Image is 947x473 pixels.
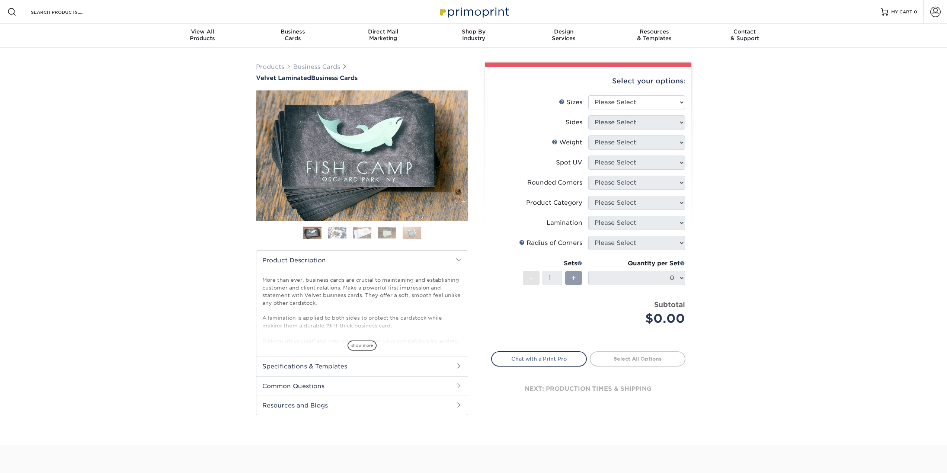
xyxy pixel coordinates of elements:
h2: Product Description [256,251,468,270]
div: next: production times & shipping [491,367,685,411]
img: Business Cards 04 [378,227,396,239]
div: Select your options: [491,67,685,95]
div: Products [157,28,248,42]
div: Cards [247,28,338,42]
img: Primoprint [436,4,511,20]
div: Sizes [559,98,582,107]
a: BusinessCards [247,24,338,48]
p: More than ever, business cards are crucial to maintaining and establishing customer and client re... [262,276,462,397]
div: Rounded Corners [527,178,582,187]
span: Business [247,28,338,35]
div: Spot UV [556,158,582,167]
span: View All [157,28,248,35]
span: Resources [609,28,700,35]
span: MY CART [891,9,912,15]
a: Velvet LaminatedBusiness Cards [256,74,468,82]
a: Products [256,63,284,70]
div: Industry [428,28,519,42]
h2: Resources and Blogs [256,396,468,415]
div: Radius of Corners [519,239,582,247]
div: $0.00 [594,310,685,327]
div: Sets [523,259,582,268]
strong: Subtotal [654,300,685,309]
div: & Templates [609,28,700,42]
input: SEARCH PRODUCTS..... [30,7,103,16]
img: Velvet Laminated 01 [256,49,468,262]
span: Direct Mail [338,28,428,35]
a: Contact& Support [700,24,790,48]
a: Select All Options [590,351,685,366]
div: Services [519,28,609,42]
a: Direct MailMarketing [338,24,428,48]
a: Chat with a Print Pro [491,351,587,366]
span: Contact [700,28,790,35]
a: Business Cards [293,63,340,70]
span: show more [348,341,377,351]
div: & Support [700,28,790,42]
a: Shop ByIndustry [428,24,519,48]
span: Velvet Laminated [256,74,311,82]
a: View AllProducts [157,24,248,48]
h2: Specifications & Templates [256,357,468,376]
h1: Business Cards [256,74,468,82]
div: Sides [566,118,582,127]
div: Quantity per Set [588,259,685,268]
div: Product Category [526,198,582,207]
div: Lamination [547,218,582,227]
img: Business Cards 01 [303,224,321,243]
span: + [571,272,576,284]
a: Resources& Templates [609,24,700,48]
div: Weight [552,138,582,147]
img: Business Cards 03 [353,227,371,239]
img: Business Cards 05 [403,226,421,239]
img: Business Cards 02 [328,227,346,239]
span: - [530,272,533,284]
h2: Common Questions [256,376,468,396]
span: Design [519,28,609,35]
span: 0 [914,9,917,15]
a: DesignServices [519,24,609,48]
span: Shop By [428,28,519,35]
div: Marketing [338,28,428,42]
